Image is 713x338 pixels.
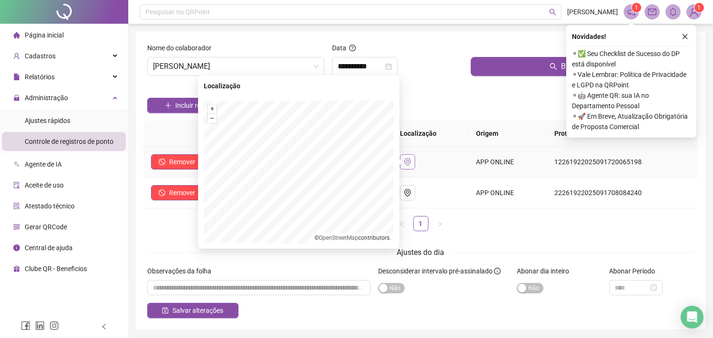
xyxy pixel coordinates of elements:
[165,102,171,109] span: plus
[437,221,443,227] span: right
[25,52,56,60] span: Cadastros
[572,111,691,132] span: ⚬ 🚀 Em Breve, Atualização Obrigatória de Proposta Comercial
[147,303,238,318] button: Salvar alterações
[698,4,701,11] span: 1
[13,53,20,59] span: user-add
[432,216,447,231] button: right
[25,117,70,124] span: Ajustes rápidos
[468,178,547,208] td: APP ONLINE
[404,158,411,166] span: environment
[547,147,698,178] td: 12261922025091720065198
[151,185,203,200] button: Remover
[25,138,114,145] span: Controle de registros de ponto
[572,69,691,90] span: ⚬ Vale Lembrar: Política de Privacidade e LGPD na QRPoint
[25,244,73,252] span: Central de ajuda
[517,266,575,276] label: Abonar dia inteiro
[494,268,501,274] span: info-circle
[550,63,557,70] span: search
[147,266,218,276] label: Observações da folha
[468,147,547,178] td: APP ONLINE
[567,7,618,17] span: [PERSON_NAME]
[399,221,405,227] span: left
[397,248,445,257] span: Ajustes do dia
[319,235,358,241] a: OpenStreetMap
[25,73,55,81] span: Relatórios
[175,100,218,111] span: Incluir registro
[572,90,691,111] span: ⚬ 🤖 Agente QR: sua IA no Departamento Pessoal
[172,305,223,316] span: Salvar alterações
[332,44,346,52] span: Data
[413,216,428,231] li: 1
[547,121,698,147] th: Protocolo
[162,307,169,314] span: save
[25,31,64,39] span: Página inicial
[159,189,165,196] span: stop
[471,57,694,76] button: Buscar registros
[561,61,615,72] span: Buscar registros
[35,321,45,330] span: linkedin
[13,74,20,80] span: file
[687,5,701,19] img: 85695
[681,306,703,329] div: Open Intercom Messenger
[572,48,691,69] span: ⚬ ✅ Seu Checklist de Sucesso do DP está disponível
[169,188,195,198] span: Remover
[414,216,428,231] a: 1
[394,216,409,231] li: Página anterior
[609,266,662,276] label: Abonar Período
[13,94,20,101] span: lock
[349,45,356,51] span: question-circle
[208,114,217,123] button: –
[648,8,656,16] span: mail
[169,157,195,167] span: Remover
[468,121,547,147] th: Origem
[547,178,698,208] td: 22261922025091708084240
[394,216,409,231] button: left
[25,181,64,189] span: Aceite de uso
[159,159,165,165] span: stop
[13,224,20,230] span: qrcode
[21,321,30,330] span: facebook
[25,94,68,102] span: Administração
[635,4,638,11] span: 1
[147,98,235,113] button: Incluir registro
[25,202,75,210] span: Atestado técnico
[13,265,20,272] span: gift
[682,33,688,40] span: close
[25,265,87,272] span: Clube QR - Beneficios
[572,31,606,42] span: Novidades !
[314,235,391,241] li: © contributors.
[404,189,411,197] span: environment
[204,81,394,91] div: Localização
[13,203,20,209] span: solution
[101,323,107,330] span: left
[25,160,62,168] span: Agente de IA
[13,244,20,251] span: info-circle
[151,154,203,169] button: Remover
[25,223,67,231] span: Gerar QRCode
[432,216,447,231] li: Próxima página
[627,8,636,16] span: notification
[549,9,556,16] span: search
[13,32,20,38] span: home
[13,182,20,188] span: audit
[669,8,677,16] span: bell
[632,3,641,12] sup: 1
[694,3,704,12] sup: Atualize o seu contato no menu Meus Dados
[208,104,217,113] button: +
[147,43,218,53] label: Nome do colaborador
[378,267,493,275] span: Desconsiderar intervalo pré-assinalado
[49,321,59,330] span: instagram
[392,121,468,147] th: Localização
[153,57,319,75] span: ANDRE ZACARIAS DE ANDRADE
